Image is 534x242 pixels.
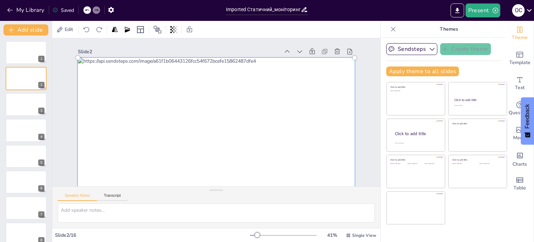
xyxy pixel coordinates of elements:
[6,41,47,64] div: 1
[452,122,502,125] div: Click to add title
[6,93,47,116] div: 3
[452,163,474,165] div: Click to add text
[97,193,128,201] button: Transcript
[390,86,440,88] div: Click to add title
[521,97,534,145] button: Feedback - Show survey
[38,211,44,218] div: 7
[512,4,525,17] div: О С
[3,24,48,36] button: Add slide
[38,185,44,192] div: 6
[38,108,44,114] div: 3
[454,105,500,107] div: Click to add text
[407,163,423,165] div: Click to add text
[509,109,531,117] span: Questions
[390,163,406,165] div: Click to add text
[6,145,47,168] div: 5
[399,21,499,38] p: Themes
[506,46,534,71] div: Add ready made slides
[524,104,531,128] span: Feedback
[58,193,97,201] button: Speaker Notes
[55,232,250,239] div: Slide 2 / 16
[153,25,162,34] span: Position
[6,196,47,219] div: 7
[63,26,74,33] span: Edit
[395,131,439,137] div: Click to add title
[386,67,459,76] button: Apply theme to all slides
[38,82,44,88] div: 2
[479,163,501,165] div: Click to add text
[390,90,440,92] div: Click to add text
[506,146,534,171] div: Add charts and graphs
[512,34,528,41] span: Theme
[506,21,534,46] div: Change the overall theme
[506,121,534,146] div: Add images, graphics, shapes or video
[38,134,44,140] div: 4
[52,7,74,14] div: Saved
[466,3,500,17] button: Present
[452,158,502,161] div: Click to add title
[513,134,527,142] span: Media
[135,24,146,35] div: Layout
[512,161,527,168] span: Charts
[38,56,44,62] div: 1
[506,71,534,96] div: Add text boxes
[324,232,340,239] div: 41 %
[509,59,531,67] span: Template
[226,5,301,15] input: Insert title
[506,171,534,196] div: Add a table
[424,163,440,165] div: Click to add text
[6,171,47,194] div: 6
[506,96,534,121] div: Get real-time input from your audience
[440,43,491,55] button: Create theme
[515,84,525,92] span: Text
[352,233,376,238] span: Single View
[6,119,47,142] div: 4
[6,67,47,90] div: 2
[390,158,440,161] div: Click to add title
[451,3,464,17] button: Export to PowerPoint
[454,98,501,102] div: Click to add title
[512,3,525,17] button: О С
[38,159,44,166] div: 5
[395,142,439,144] div: Click to add body
[386,43,437,55] button: Sendsteps
[5,5,47,16] button: My Library
[513,184,526,192] span: Table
